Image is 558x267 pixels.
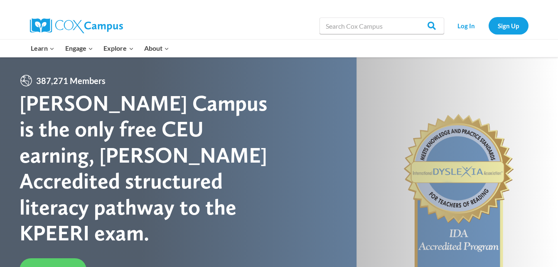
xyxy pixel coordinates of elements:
[448,17,484,34] a: Log In
[103,43,133,54] span: Explore
[489,17,529,34] a: Sign Up
[30,18,123,33] img: Cox Campus
[144,43,169,54] span: About
[20,90,279,246] div: [PERSON_NAME] Campus is the only free CEU earning, [PERSON_NAME] Accredited structured literacy p...
[65,43,93,54] span: Engage
[26,40,175,57] nav: Primary Navigation
[320,17,444,34] input: Search Cox Campus
[31,43,54,54] span: Learn
[448,17,529,34] nav: Secondary Navigation
[33,74,109,87] span: 387,271 Members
